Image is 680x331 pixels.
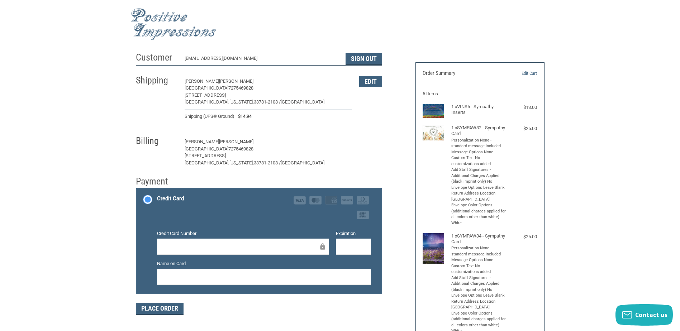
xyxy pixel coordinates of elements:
h4: 1 x SYMPAW34 - Sympathy Card [451,233,507,245]
span: [GEOGRAPHIC_DATA], [185,160,229,165]
span: [GEOGRAPHIC_DATA] [185,146,228,152]
h2: Customer [136,52,178,63]
span: [PERSON_NAME] [185,78,219,84]
li: Custom Text No customizations added [451,155,507,167]
label: Credit Card Number [157,230,329,237]
span: [US_STATE], [229,160,254,165]
div: Credit Card [157,193,184,205]
h3: 5 Items [423,91,537,97]
span: Contact us [635,311,668,319]
li: Message Options None [451,257,507,263]
span: [GEOGRAPHIC_DATA] [281,99,324,105]
span: 33781-2108 / [254,99,281,105]
li: Personalization None - standard message included [451,138,507,149]
span: [PERSON_NAME] [219,78,253,84]
li: Personalization None - standard message included [451,245,507,257]
div: $25.00 [508,233,537,240]
span: [GEOGRAPHIC_DATA], [185,99,229,105]
li: Envelope Options Leave Blank [451,293,507,299]
span: 7275469828 [228,146,253,152]
h2: Payment [136,176,178,187]
h2: Billing [136,135,178,147]
li: Add Staff Signatures - Additional Charges Applied (black imprint only) No [451,167,507,185]
img: Positive Impressions [130,8,217,40]
button: Edit [359,76,382,87]
span: [PERSON_NAME] [185,139,219,144]
li: Add Staff Signatures - Additional Charges Applied (black imprint only) No [451,275,507,293]
h3: Order Summary [423,70,500,77]
span: [STREET_ADDRESS] [185,153,226,158]
span: [PERSON_NAME] [219,139,253,144]
span: Shipping (UPS® Ground) [185,113,234,120]
span: [STREET_ADDRESS] [185,92,226,98]
li: Return Address Location [GEOGRAPHIC_DATA] [451,299,507,311]
button: Edit [359,136,382,148]
li: Custom Text No customizations added [451,263,507,275]
h4: 1 x SYMPAW32 - Sympathy Card [451,125,507,137]
button: Place Order [136,303,184,315]
h2: Shipping [136,75,178,86]
span: [GEOGRAPHIC_DATA] [185,85,228,91]
span: [US_STATE], [229,99,254,105]
li: Return Address Location [GEOGRAPHIC_DATA] [451,191,507,202]
span: 7275469828 [228,85,253,91]
div: [EMAIL_ADDRESS][DOMAIN_NAME] [185,55,338,65]
li: Message Options None [451,149,507,155]
span: $14.94 [234,113,252,120]
span: [GEOGRAPHIC_DATA] [281,160,324,165]
div: $13.00 [508,104,537,111]
button: Sign Out [346,53,382,65]
li: Envelope Options Leave Blank [451,185,507,191]
label: Expiration [336,230,371,237]
li: Envelope Color Options (additional charges applied for all colors other than white) White [451,202,507,226]
h4: 1 x VINS5 - Sympathy Inserts [451,104,507,116]
button: Contact us [615,304,673,326]
div: $25.00 [508,125,537,132]
span: 33781-2108 / [254,160,281,165]
label: Name on Card [157,260,371,267]
a: Edit Cart [500,70,537,77]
